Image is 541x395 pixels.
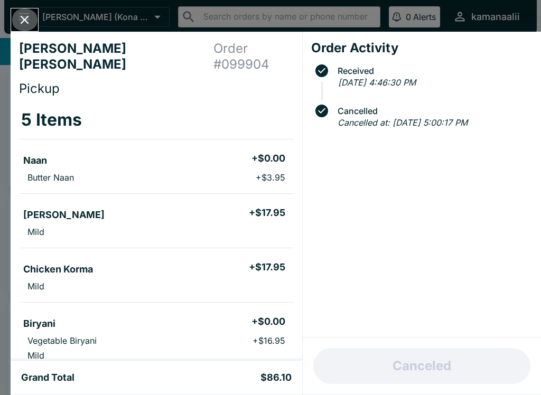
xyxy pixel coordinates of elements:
[332,106,533,116] span: Cancelled
[19,81,60,96] span: Pickup
[23,154,47,167] h5: Naan
[27,227,44,237] p: Mild
[260,371,292,384] h5: $86.10
[27,281,44,291] p: Mild
[251,315,285,328] h5: + $0.00
[332,66,533,76] span: Received
[23,317,55,330] h5: Biryani
[256,172,285,183] p: + $3.95
[23,263,93,276] h5: Chicken Korma
[249,261,285,274] h5: + $17.95
[11,8,38,31] button: Close
[27,172,74,183] p: Butter Naan
[338,77,416,88] em: [DATE] 4:46:30 PM
[213,41,294,72] h4: Order # 099904
[21,109,82,130] h3: 5 Items
[338,117,468,128] em: Cancelled at: [DATE] 5:00:17 PM
[249,206,285,219] h5: + $17.95
[27,350,44,361] p: Mild
[311,40,533,56] h4: Order Activity
[27,335,97,346] p: Vegetable Biryani
[251,152,285,165] h5: + $0.00
[253,335,285,346] p: + $16.95
[19,41,213,72] h4: [PERSON_NAME] [PERSON_NAME]
[23,209,105,221] h5: [PERSON_NAME]
[21,371,74,384] h5: Grand Total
